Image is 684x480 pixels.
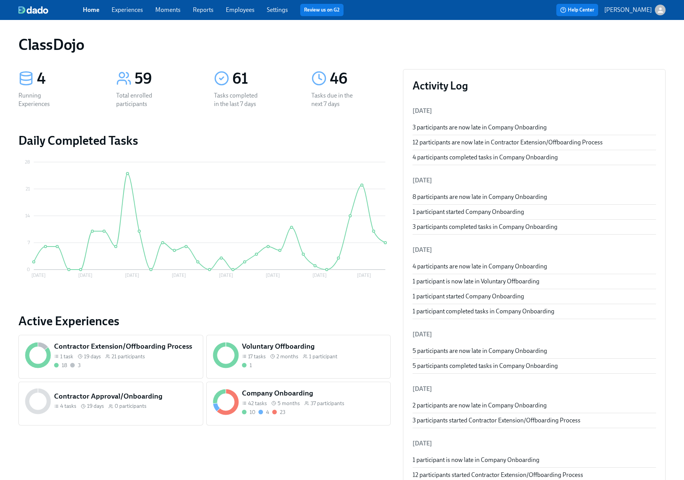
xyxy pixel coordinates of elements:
[413,325,656,344] li: [DATE]
[413,193,656,201] div: 8 participants are now late in Company Onboarding
[242,388,385,398] h5: Company Onboarding
[330,69,391,88] div: 46
[112,353,145,360] span: 21 participants
[206,382,391,425] a: Company Onboarding42 tasks 5 months37 participants10423
[18,35,84,54] h1: ClassDojo
[276,353,298,360] span: 2 months
[413,362,656,370] div: 5 participants completed tasks in Company Onboarding
[60,402,76,410] span: 4 tasks
[258,409,269,416] div: On time with open tasks
[135,69,196,88] div: 59
[413,79,656,93] h3: Activity Log
[54,341,197,351] h5: Contractor Extension/Offboarding Process
[413,262,656,271] div: 4 participants are now late in Company Onboarding
[413,107,432,114] span: [DATE]
[413,416,656,425] div: 3 participants started Contractor Extension/Offboarding Process
[115,402,146,410] span: 0 participants
[312,273,327,278] tspan: [DATE]
[272,409,285,416] div: With overdue tasks
[27,267,30,272] tspan: 0
[112,6,143,13] a: Experiences
[413,171,656,190] li: [DATE]
[219,273,233,278] tspan: [DATE]
[18,133,391,148] h2: Daily Completed Tasks
[25,159,30,165] tspan: 28
[18,6,83,14] a: dado
[604,5,666,15] button: [PERSON_NAME]
[413,471,656,479] div: 12 participants started Contractor Extension/Offboarding Process
[413,223,656,231] div: 3 participants completed tasks in Company Onboarding
[26,186,30,192] tspan: 21
[83,6,99,13] a: Home
[250,409,255,416] div: 10
[87,402,104,410] span: 19 days
[25,213,30,218] tspan: 14
[214,91,263,108] div: Tasks completed in the last 7 days
[604,6,652,14] p: [PERSON_NAME]
[413,208,656,216] div: 1 participant started Company Onboarding
[413,138,656,147] div: 12 participants are now late in Contractor Extension/Offboarding Process
[18,313,391,329] a: Active Experiences
[125,273,139,278] tspan: [DATE]
[18,91,67,108] div: Running Experiences
[311,91,360,108] div: Tasks due in the next 7 days
[28,240,30,245] tspan: 7
[226,6,255,13] a: Employees
[54,362,67,369] div: Completed all due tasks
[357,273,371,278] tspan: [DATE]
[266,409,269,416] div: 4
[62,362,67,369] div: 18
[413,380,656,398] li: [DATE]
[413,456,656,464] div: 1 participant is now late in Company Onboarding
[413,434,656,453] li: [DATE]
[54,391,197,401] h5: Contractor Approval/Onboarding
[31,273,46,278] tspan: [DATE]
[266,273,280,278] tspan: [DATE]
[556,4,598,16] button: Help Center
[413,277,656,286] div: 1 participant is now late in Voluntary Offboarding
[309,353,337,360] span: 1 participant
[311,400,344,407] span: 37 participants
[84,353,101,360] span: 19 days
[280,409,285,416] div: 23
[172,273,186,278] tspan: [DATE]
[206,335,391,379] a: Voluntary Offboarding17 tasks 2 months1 participant1
[300,4,344,16] button: Review us on G2
[242,341,385,351] h5: Voluntary Offboarding
[242,362,252,369] div: Completed all due tasks
[248,400,267,407] span: 42 tasks
[560,6,594,14] span: Help Center
[18,6,48,14] img: dado
[248,353,266,360] span: 17 tasks
[413,307,656,316] div: 1 participant completed tasks in Company Onboarding
[413,153,656,162] div: 4 participants completed tasks in Company Onboarding
[78,273,92,278] tspan: [DATE]
[37,69,98,88] div: 4
[250,362,252,369] div: 1
[304,6,340,14] a: Review us on G2
[413,123,656,132] div: 3 participants are now late in Company Onboarding
[70,362,81,369] div: Not started
[278,400,300,407] span: 5 months
[413,401,656,410] div: 2 participants are now late in Company Onboarding
[413,347,656,355] div: 5 participants are now late in Company Onboarding
[18,335,203,379] a: Contractor Extension/Offboarding Process1 task 19 days21 participants183
[116,91,165,108] div: Total enrolled participants
[267,6,288,13] a: Settings
[18,382,203,425] a: Contractor Approval/Onboarding4 tasks 19 days0 participants
[78,362,81,369] div: 3
[242,409,255,416] div: Completed all due tasks
[413,241,656,259] li: [DATE]
[193,6,214,13] a: Reports
[60,353,73,360] span: 1 task
[232,69,293,88] div: 61
[155,6,181,13] a: Moments
[413,292,656,301] div: 1 participant started Company Onboarding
